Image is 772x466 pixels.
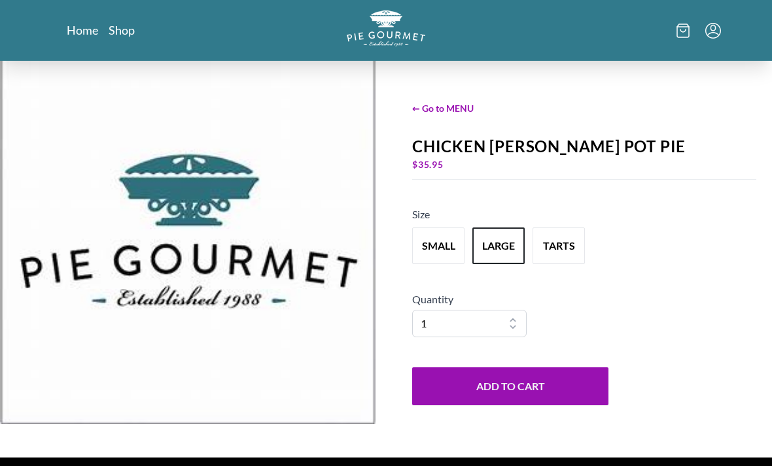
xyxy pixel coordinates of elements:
[705,23,721,39] button: Menu
[347,10,425,46] img: logo
[412,208,430,220] span: Size
[412,156,756,174] div: $ 35.95
[412,367,608,405] button: Add to Cart
[472,227,525,264] button: Variant Swatch
[533,227,585,264] button: Variant Swatch
[67,22,98,38] a: Home
[347,10,425,50] a: Logo
[412,137,756,156] div: Chicken [PERSON_NAME] Pot Pie
[412,227,465,264] button: Variant Swatch
[109,22,135,38] a: Shop
[412,310,527,337] select: Quantity
[412,101,756,115] span: ← Go to MENU
[412,293,453,305] span: Quantity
